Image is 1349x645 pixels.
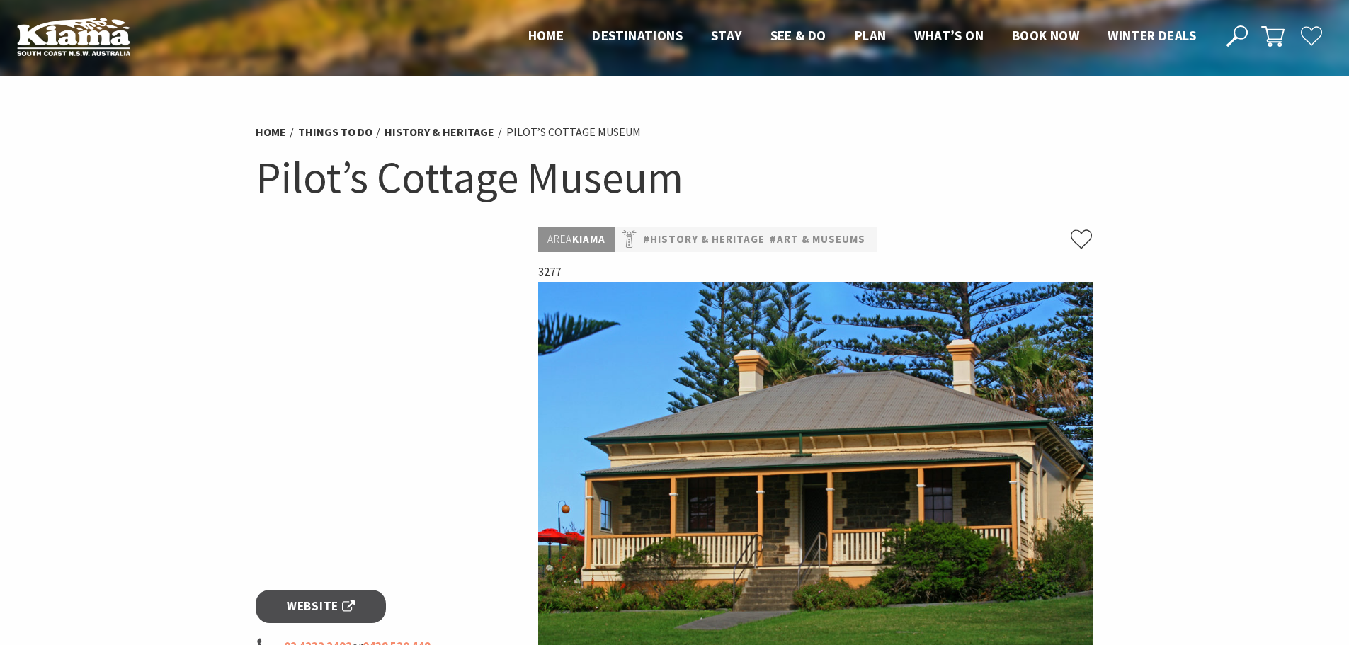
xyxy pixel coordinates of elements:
[528,27,564,45] a: Home
[592,27,683,45] a: Destinations
[385,125,494,139] a: History & Heritage
[711,27,742,45] a: Stay
[711,27,742,44] span: Stay
[855,27,887,45] a: Plan
[855,27,887,44] span: Plan
[17,17,130,56] img: Kiama Logo
[287,597,355,616] span: Website
[1108,27,1196,45] a: Winter Deals
[770,27,826,44] span: See & Do
[643,231,765,249] a: #History & Heritage
[1012,27,1079,45] a: Book now
[914,27,984,45] a: What’s On
[528,27,564,44] span: Home
[298,125,372,139] a: Things To Do
[514,25,1210,48] nav: Main Menu
[256,125,286,139] a: Home
[547,232,572,246] span: Area
[592,27,683,44] span: Destinations
[1012,27,1079,44] span: Book now
[770,27,826,45] a: See & Do
[914,27,984,44] span: What’s On
[1108,27,1196,44] span: Winter Deals
[256,149,1094,206] h1: Pilot’s Cottage Museum
[538,227,615,252] p: Kiama
[506,123,641,142] li: Pilot’s Cottage Museum
[256,590,387,623] a: Website
[770,231,865,249] a: #Art & Museums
